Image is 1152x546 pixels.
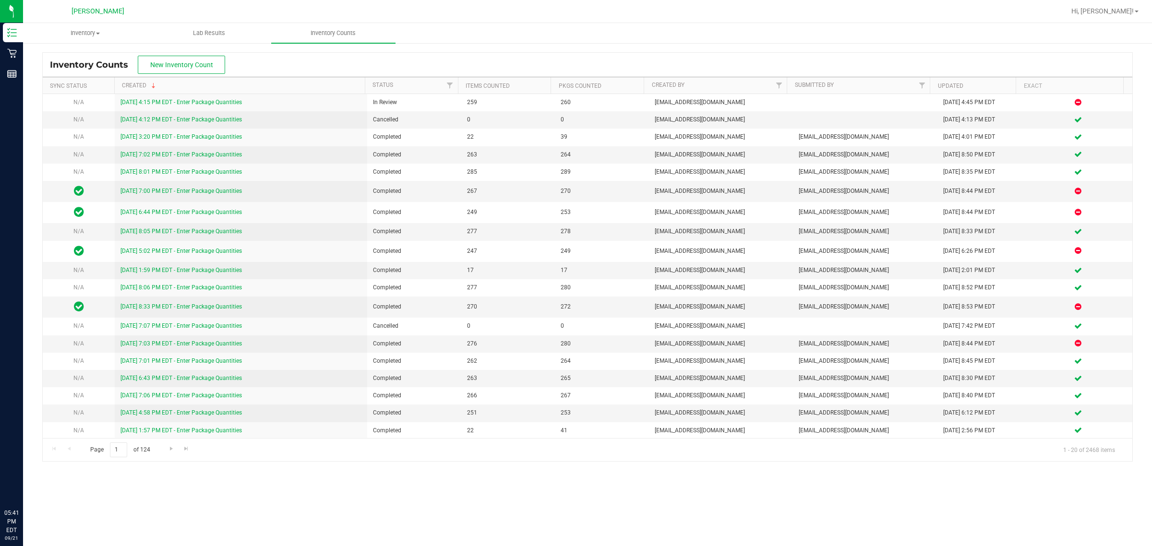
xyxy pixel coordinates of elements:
span: [EMAIL_ADDRESS][DOMAIN_NAME] [799,167,932,177]
div: [DATE] 8:30 PM EDT [943,374,1018,383]
span: Completed [373,339,455,348]
span: [EMAIL_ADDRESS][DOMAIN_NAME] [655,374,788,383]
span: N/A [73,392,84,399]
span: 276 [467,339,549,348]
div: [DATE] 4:13 PM EDT [943,115,1018,124]
div: [DATE] 8:44 PM EDT [943,339,1018,348]
span: [EMAIL_ADDRESS][DOMAIN_NAME] [655,132,788,142]
div: [DATE] 2:01 PM EDT [943,266,1018,275]
a: [DATE] 5:02 PM EDT - Enter Package Quantities [120,248,242,254]
span: [EMAIL_ADDRESS][DOMAIN_NAME] [655,302,788,311]
span: Inventory Counts [50,59,138,70]
a: [DATE] 1:57 PM EDT - Enter Package Quantities [120,427,242,434]
input: 1 [110,442,127,457]
div: [DATE] 8:44 PM EDT [943,187,1018,196]
a: [DATE] 7:01 PM EDT - Enter Package Quantities [120,357,242,364]
span: 280 [561,283,643,292]
span: 278 [561,227,643,236]
span: Completed [373,426,455,435]
div: [DATE] 8:44 PM EDT [943,208,1018,217]
span: Completed [373,408,455,417]
span: N/A [73,168,84,175]
span: N/A [73,151,84,158]
span: [EMAIL_ADDRESS][DOMAIN_NAME] [655,426,788,435]
p: 09/21 [4,534,19,542]
span: Cancelled [373,321,455,331]
span: [EMAIL_ADDRESS][DOMAIN_NAME] [655,391,788,400]
span: Hi, [PERSON_NAME]! [1071,7,1134,15]
a: [DATE] 7:07 PM EDT - Enter Package Quantities [120,322,242,329]
a: Submitted By [795,82,834,88]
span: [EMAIL_ADDRESS][DOMAIN_NAME] [799,356,932,366]
span: [EMAIL_ADDRESS][DOMAIN_NAME] [799,426,932,435]
inline-svg: Inventory [7,28,17,37]
span: [EMAIL_ADDRESS][DOMAIN_NAME] [655,321,788,331]
span: 22 [467,132,549,142]
a: Status [372,82,393,88]
span: Completed [373,227,455,236]
a: Filter [914,77,930,94]
span: 17 [561,266,643,275]
div: [DATE] 4:01 PM EDT [943,132,1018,142]
span: 259 [467,98,549,107]
span: 0 [561,321,643,331]
div: [DATE] 8:40 PM EDT [943,391,1018,400]
span: 272 [561,302,643,311]
span: Lab Results [180,29,238,37]
span: [EMAIL_ADDRESS][DOMAIN_NAME] [799,339,932,348]
span: [EMAIL_ADDRESS][DOMAIN_NAME] [655,150,788,159]
span: N/A [73,427,84,434]
span: Completed [373,187,455,196]
a: [DATE] 4:12 PM EDT - Enter Package Quantities [120,116,242,123]
span: [EMAIL_ADDRESS][DOMAIN_NAME] [799,132,932,142]
span: [EMAIL_ADDRESS][DOMAIN_NAME] [799,150,932,159]
span: 251 [467,408,549,417]
span: In Sync [74,300,84,313]
span: 262 [467,356,549,366]
th: Exact [1016,77,1123,94]
a: Filter [442,77,457,94]
span: 264 [561,356,643,366]
div: [DATE] 8:52 PM EDT [943,283,1018,292]
a: Items Counted [466,83,510,89]
span: 285 [467,167,549,177]
span: [PERSON_NAME] [72,7,124,15]
span: 263 [467,150,549,159]
a: Created [122,82,157,89]
a: Created By [652,82,684,88]
span: N/A [73,375,84,381]
a: [DATE] 6:44 PM EDT - Enter Package Quantities [120,209,242,215]
span: [EMAIL_ADDRESS][DOMAIN_NAME] [799,374,932,383]
span: [EMAIL_ADDRESS][DOMAIN_NAME] [655,247,788,256]
span: 260 [561,98,643,107]
span: N/A [73,357,84,364]
span: Completed [373,374,455,383]
span: 0 [467,321,549,331]
span: Completed [373,132,455,142]
span: [EMAIL_ADDRESS][DOMAIN_NAME] [655,227,788,236]
a: [DATE] 8:01 PM EDT - Enter Package Quantities [120,168,242,175]
a: [DATE] 7:00 PM EDT - Enter Package Quantities [120,188,242,194]
a: [DATE] 4:15 PM EDT - Enter Package Quantities [120,99,242,106]
a: [DATE] 7:06 PM EDT - Enter Package Quantities [120,392,242,399]
div: [DATE] 8:33 PM EDT [943,227,1018,236]
span: 265 [561,374,643,383]
a: Go to the last page [180,442,193,455]
span: In Sync [74,184,84,198]
span: 264 [561,150,643,159]
span: 253 [561,408,643,417]
a: Lab Results [147,23,272,43]
a: Pkgs Counted [559,83,601,89]
span: Cancelled [373,115,455,124]
span: Completed [373,167,455,177]
a: [DATE] 8:33 PM EDT - Enter Package Quantities [120,303,242,310]
span: [EMAIL_ADDRESS][DOMAIN_NAME] [799,247,932,256]
inline-svg: Retail [7,48,17,58]
span: [EMAIL_ADDRESS][DOMAIN_NAME] [799,391,932,400]
div: [DATE] 6:12 PM EDT [943,408,1018,417]
span: [EMAIL_ADDRESS][DOMAIN_NAME] [655,339,788,348]
div: [DATE] 4:45 PM EDT [943,98,1018,107]
span: Inventory Counts [298,29,369,37]
a: Sync Status [50,83,87,89]
span: N/A [73,340,84,347]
